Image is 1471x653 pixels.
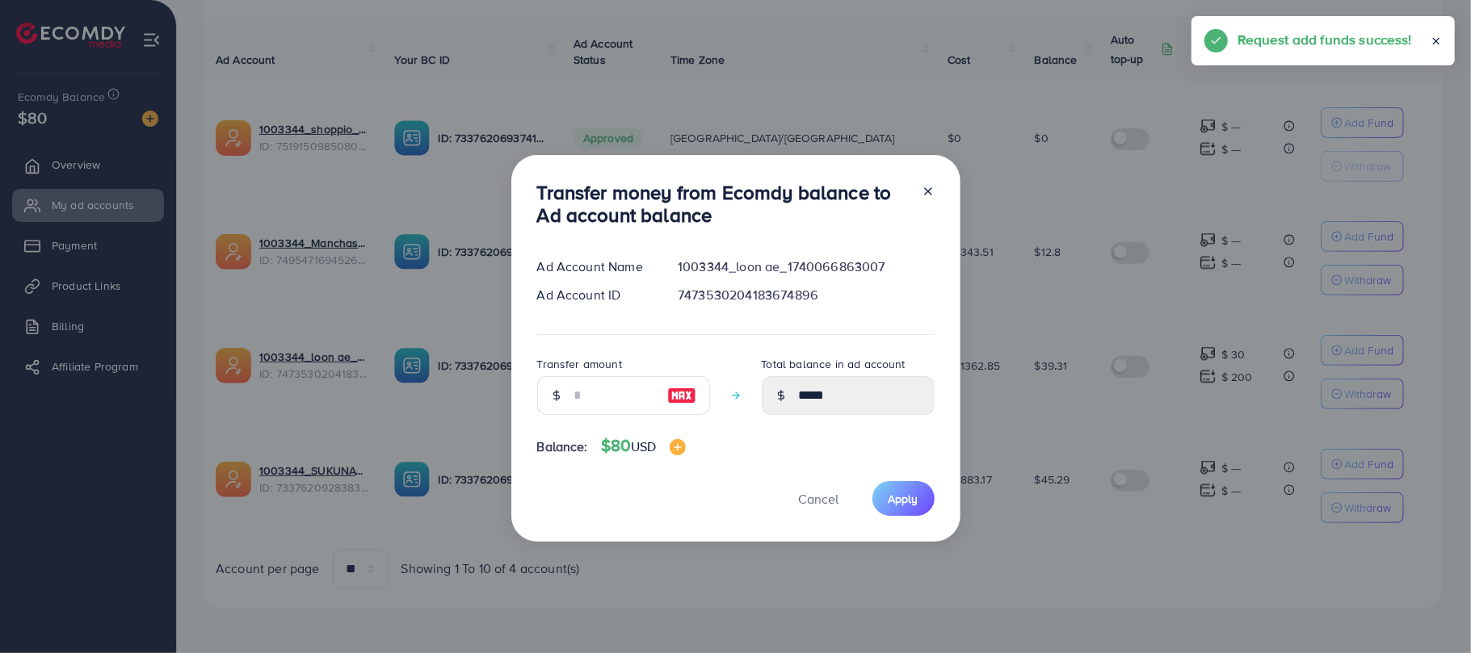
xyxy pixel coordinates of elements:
button: Apply [872,481,935,516]
label: Transfer amount [537,356,622,372]
div: 1003344_loon ae_1740066863007 [665,257,947,276]
span: Cancel [799,490,839,508]
span: USD [631,437,656,455]
h5: Request add funds success! [1238,29,1412,50]
span: Balance: [537,437,588,456]
span: Apply [889,491,918,507]
div: 7473530204183674896 [665,286,947,304]
h3: Transfer money from Ecomdy balance to Ad account balance [537,181,909,228]
img: image [670,439,686,455]
div: Ad Account Name [524,257,666,276]
iframe: Chat [1402,580,1459,641]
h4: $80 [601,436,686,456]
img: image [667,386,696,405]
label: Total balance in ad account [762,356,906,372]
button: Cancel [779,481,859,516]
div: Ad Account ID [524,286,666,304]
